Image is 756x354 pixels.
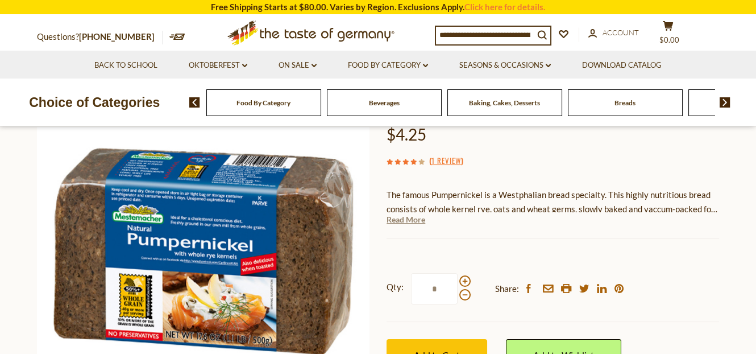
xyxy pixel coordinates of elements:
[94,59,157,72] a: Back to School
[387,125,426,144] span: $4.25
[348,59,428,72] a: Food By Category
[279,59,317,72] a: On Sale
[464,2,545,12] a: Click here for details.
[659,35,679,44] span: $0.00
[387,214,425,225] a: Read More
[79,31,155,42] a: [PHONE_NUMBER]
[614,98,635,107] a: Breads
[603,28,639,37] span: Account
[37,30,163,44] p: Questions?
[651,20,685,49] button: $0.00
[495,282,519,296] span: Share:
[588,27,639,39] a: Account
[720,97,730,108] img: next arrow
[189,97,200,108] img: previous arrow
[387,188,719,216] p: The famous Pumpernickel is a Westphalian bread specialty. This highly nutritious bread consists o...
[582,59,662,72] a: Download Catalog
[469,98,540,107] a: Baking, Cakes, Desserts
[387,280,404,294] strong: Qty:
[189,59,247,72] a: Oktoberfest
[431,155,461,167] a: 1 Review
[369,98,400,107] a: Beverages
[411,273,458,304] input: Qty:
[236,98,290,107] a: Food By Category
[459,59,551,72] a: Seasons & Occasions
[429,155,463,166] span: ( )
